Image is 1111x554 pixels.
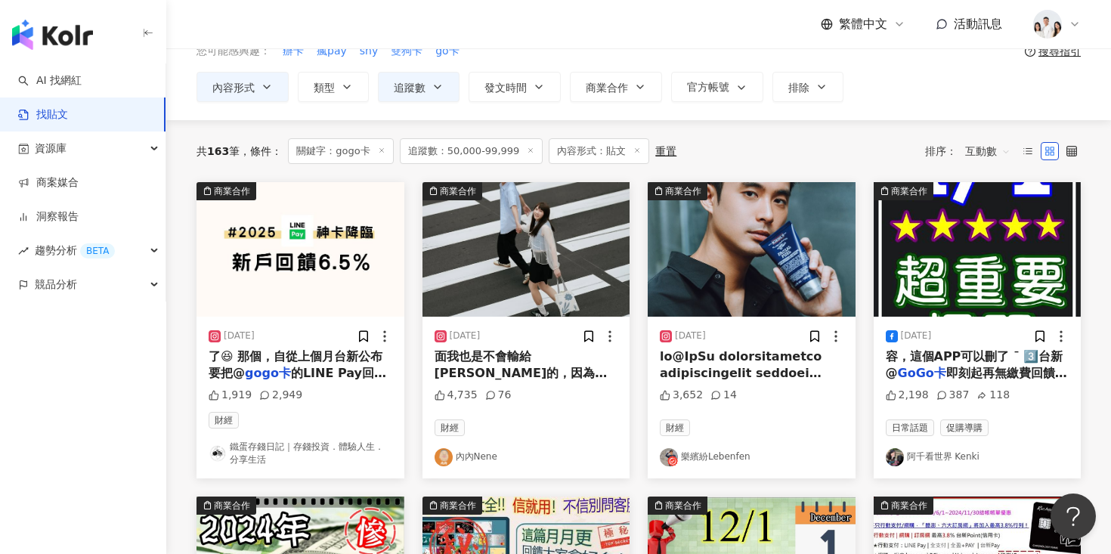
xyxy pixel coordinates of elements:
div: [DATE] [224,330,255,342]
span: 財經 [435,419,465,436]
span: 容，這個APP可以刪了 ˉ 3️⃣台新@ [886,349,1063,380]
mark: gogo卡 [245,366,291,380]
span: 商業合作 [586,82,628,94]
span: question-circle [1025,46,1035,57]
span: 類型 [314,82,335,94]
div: BETA [80,243,115,258]
div: 14 [710,388,737,403]
mark: GoGo卡 [898,366,946,380]
img: 20231221_NR_1399_Small.jpg [1033,10,1062,39]
a: KOL Avatar阿千看世界 Kenki [886,448,1069,466]
img: logo [12,20,93,50]
div: 3,652 [660,388,703,403]
span: 了😆 那個，自從上個月台新公布要把@ [209,349,382,380]
button: sny [359,43,379,60]
div: 商業合作 [214,184,250,199]
iframe: Help Scout Beacon - Open [1051,494,1096,539]
img: KOL Avatar [209,444,227,463]
div: 商業合作 [665,498,701,513]
span: 內容形式：貼文 [549,138,649,164]
span: 促購導購 [940,419,989,436]
span: go卡 [435,44,459,59]
span: 163 [207,145,229,157]
button: 瘋pay [316,43,348,60]
button: 雙狗卡 [390,43,423,60]
div: 重置 [655,145,676,157]
div: 1,919 [209,388,252,403]
button: 追蹤數 [378,72,460,102]
div: 搜尋指引 [1038,45,1081,57]
div: post-image商業合作 [197,182,404,317]
button: 商業合作 [570,72,662,102]
span: 的LINE Pay回饋拔掉後， [209,366,386,397]
div: 商業合作 [440,498,476,513]
div: 商業合作 [214,498,250,513]
span: 發文時間 [484,82,527,94]
div: [DATE] [675,330,706,342]
a: 洞察報告 [18,209,79,224]
button: go卡 [435,43,460,60]
a: KOL Avatar鐵蛋存錢日記｜存錢投資．體驗人生．分享生活 [209,441,392,466]
img: post-image [648,182,856,317]
span: 官方帳號 [687,81,729,93]
span: 日常話題 [886,419,934,436]
span: 繁體中文 [839,16,887,32]
img: KOL Avatar [435,448,453,466]
img: post-image [422,182,630,317]
div: post-image商業合作 [874,182,1082,317]
span: 關鍵字：gogo卡 [288,138,393,164]
div: 排序： [925,139,1019,163]
span: 追蹤數 [394,82,426,94]
div: post-image商業合作 [648,182,856,317]
div: 商業合作 [891,184,927,199]
img: post-image [874,182,1082,317]
div: 387 [936,388,970,403]
span: 財經 [660,419,690,436]
span: 面我也是不會輸給[PERSON_NAME]的，因為我也有台新@ [435,349,608,398]
a: 商案媒合 [18,175,79,190]
img: KOL Avatar [660,448,678,466]
a: KOL Avatar內內Nene [435,448,618,466]
button: 內容形式 [197,72,289,102]
a: 找貼文 [18,107,68,122]
div: 76 [485,388,512,403]
img: KOL Avatar [886,448,904,466]
button: 辦卡 [282,43,305,60]
a: KOL Avatar樂繽紛Lebenfen [660,448,843,466]
a: searchAI 找網紅 [18,73,82,88]
span: 您可能感興趣： [197,44,271,59]
button: 類型 [298,72,369,102]
div: post-image商業合作 [422,182,630,317]
span: sny [360,44,378,59]
img: post-image [197,182,404,317]
button: 官方帳號 [671,72,763,102]
span: 條件 ： [240,145,282,157]
div: 2,198 [886,388,929,403]
button: 排除 [772,72,843,102]
div: 118 [976,388,1010,403]
button: 發文時間 [469,72,561,102]
div: [DATE] [901,330,932,342]
span: 互動數 [965,139,1010,163]
span: 瘋pay [317,44,347,59]
span: 辦卡 [283,44,304,59]
span: 財經 [209,412,239,429]
div: 共 筆 [197,145,240,157]
div: 4,735 [435,388,478,403]
span: 資源庫 [35,132,67,166]
span: 即刻起再無繳費回饋、超商綁支付 [886,366,1067,397]
div: 商業合作 [440,184,476,199]
span: 活動訊息 [954,17,1002,31]
span: rise [18,246,29,256]
span: 追蹤數：50,000-99,999 [400,138,543,164]
span: 競品分析 [35,268,77,302]
span: 排除 [788,82,809,94]
span: 雙狗卡 [391,44,422,59]
div: 商業合作 [891,498,927,513]
div: 商業合作 [665,184,701,199]
div: 2,949 [259,388,302,403]
div: [DATE] [450,330,481,342]
span: 趨勢分析 [35,234,115,268]
span: 內容形式 [212,82,255,94]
